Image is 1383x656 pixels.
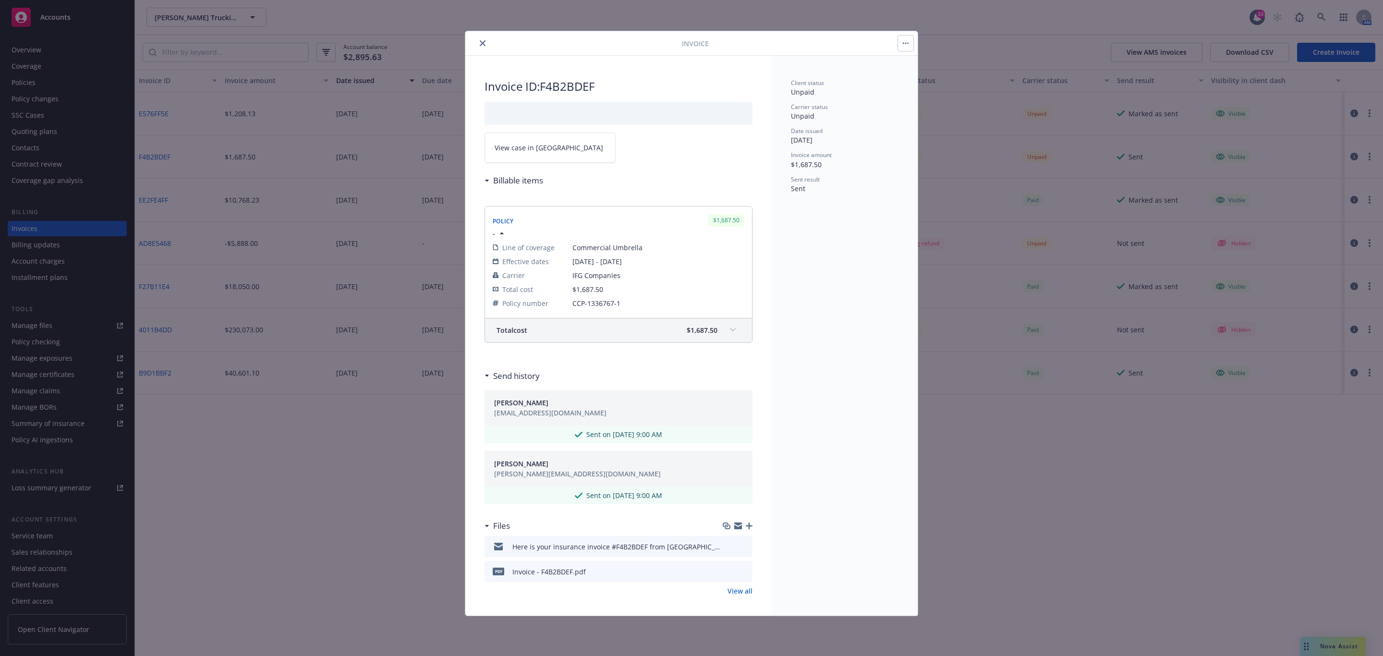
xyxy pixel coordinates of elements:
span: Carrier [502,270,525,280]
div: Files [485,520,510,532]
span: $1,687.50 [791,160,822,169]
span: Total cost [497,325,527,335]
span: pdf [493,568,504,575]
span: Invoice [682,38,709,49]
button: [PERSON_NAME] [494,459,661,469]
span: Line of coverage [502,243,555,253]
div: Send history [485,370,540,382]
span: IFG Companies [572,270,744,280]
div: Billable items [485,174,543,187]
button: preview file [740,567,749,577]
h3: Files [493,520,510,532]
h2: Invoice ID: F4B2BDEF [485,79,752,94]
button: preview file [740,542,749,552]
div: [EMAIL_ADDRESS][DOMAIN_NAME] [494,408,607,418]
span: Invoice amount [791,151,832,159]
span: [PERSON_NAME] [494,398,548,408]
span: Policy [493,217,514,225]
span: $1,687.50 [687,325,717,335]
div: Totalcost$1,687.50 [485,318,752,342]
a: View all [728,586,752,596]
span: Sent on [DATE] 9:00 AM [586,490,662,500]
span: Unpaid [791,87,814,97]
div: Invoice - F4B2BDEF.pdf [512,567,586,577]
span: View case in [GEOGRAPHIC_DATA] [495,143,603,153]
button: [PERSON_NAME] [494,398,607,408]
h3: Send history [493,370,540,382]
span: CCP-1336767-1 [572,298,744,308]
span: Sent [791,184,805,193]
button: download file [725,542,732,552]
span: Client status [791,79,824,87]
button: close [477,37,488,49]
span: - [493,229,495,239]
span: [DATE] [791,135,813,145]
span: Effective dates [502,256,549,267]
div: [PERSON_NAME][EMAIL_ADDRESS][DOMAIN_NAME] [494,469,661,479]
span: Sent on [DATE] 9:00 AM [586,429,662,439]
a: View case in [GEOGRAPHIC_DATA] [485,133,616,163]
span: Sent result [791,175,820,183]
span: Date issued [791,127,823,135]
span: $1,687.50 [572,285,603,294]
span: [DATE] - [DATE] [572,256,744,267]
span: Carrier status [791,103,828,111]
h3: Billable items [493,174,543,187]
span: Policy number [502,298,548,308]
span: Unpaid [791,111,814,121]
div: $1,687.50 [708,214,744,226]
div: Here is your insurance invoice #F4B2BDEF from [GEOGRAPHIC_DATA] [512,542,721,552]
button: - [493,229,507,239]
button: download file [725,567,732,577]
span: Total cost [502,284,533,294]
span: [PERSON_NAME] [494,459,548,469]
span: Commercial Umbrella [572,243,744,253]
